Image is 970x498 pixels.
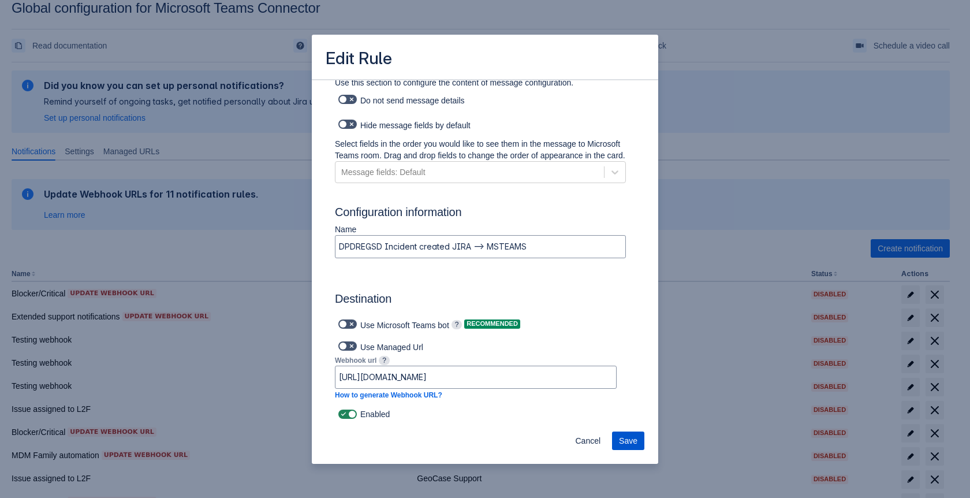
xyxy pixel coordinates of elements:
p: Name [335,224,626,235]
h3: Destination [335,292,626,310]
div: Do not send message details [335,91,626,107]
input: Please enter the name of the rule here [335,236,625,257]
button: Cancel [568,432,607,450]
span: Save [619,432,637,450]
button: Save [612,432,644,450]
a: ? [379,355,390,365]
a: How to generate Webhook URL? [335,391,442,399]
span: Cancel [575,432,600,450]
div: Use Managed Url [335,338,617,354]
h3: Edit Rule [326,49,392,71]
h3: Configuration information [335,205,635,224]
div: Message fields: Default [341,166,426,178]
p: Use this section to configure the content of message configuration. [335,77,626,88]
span: ? [452,320,462,329]
div: Enabled [335,406,635,422]
span: Recommended [464,321,520,327]
input: Please enter the webhook url here [335,367,616,388]
span: Webhook url [335,356,376,365]
div: Hide message fields by default [335,116,626,132]
p: Select fields in the order you would like to see them in the message to Microsoft Teams room. Dra... [335,138,626,161]
div: Use Microsoft Teams bot [335,316,449,332]
span: ? [379,356,390,365]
